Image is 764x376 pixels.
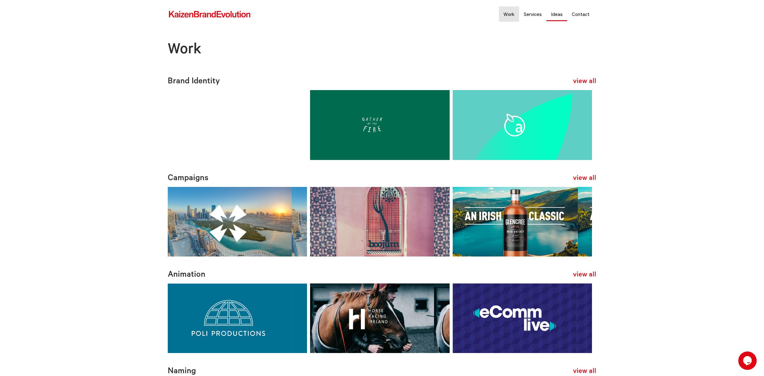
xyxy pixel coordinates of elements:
[519,6,546,22] a: Services
[573,174,596,184] a: view all
[738,351,758,370] iframe: chat widget
[166,174,598,184] h2: Campaigns
[168,10,251,18] img: kbe_logo_new.svg
[499,6,519,22] a: Work
[567,6,594,22] a: Contact
[573,270,596,280] a: view all
[573,77,596,87] a: view all
[546,6,567,22] a: Ideas
[166,77,598,87] h2: Brand Identity
[166,42,598,60] h1: Work
[166,270,598,280] h2: Animation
